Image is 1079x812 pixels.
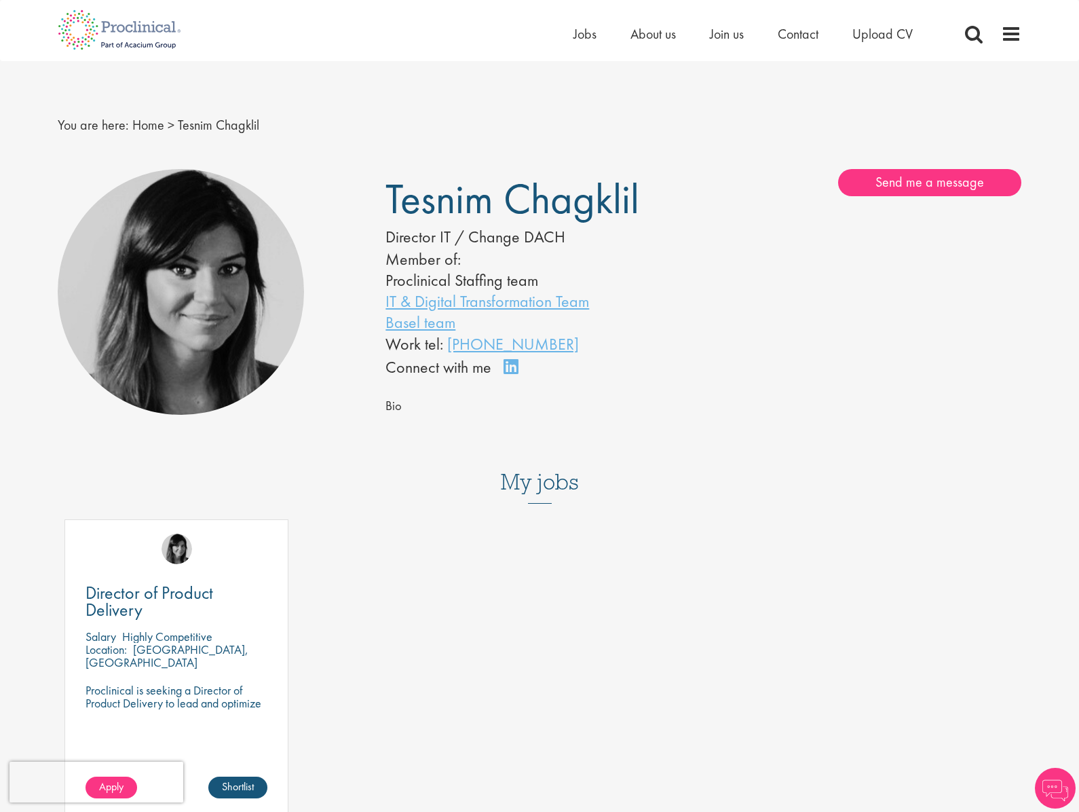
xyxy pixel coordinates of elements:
span: You are here: [58,116,129,134]
span: Tesnim Chagklil [178,116,259,134]
a: [PHONE_NUMBER] [447,333,579,354]
a: Upload CV [852,25,913,43]
span: Salary [86,629,116,644]
span: Location: [86,642,127,657]
a: Shortlist [208,777,267,798]
p: Highly Competitive [122,629,212,644]
span: > [168,116,174,134]
p: [GEOGRAPHIC_DATA], [GEOGRAPHIC_DATA] [86,642,248,670]
li: Proclinical Staffing team [385,270,662,291]
span: Director of Product Delivery [86,581,213,621]
a: Jobs [573,25,597,43]
iframe: reCAPTCHA [10,762,183,802]
a: Join us [710,25,744,43]
img: Tesnim Chagklil [162,534,192,564]
div: Director IT / Change DACH [385,225,662,248]
a: Director of Product Delivery [86,585,267,619]
a: Basel team [385,312,455,333]
img: Chatbot [1035,768,1076,809]
a: Send me a message [838,169,1021,196]
label: Member of: [385,248,461,270]
img: Tesnim Chagklil [58,169,304,416]
a: About us [630,25,676,43]
span: Bio [385,398,402,414]
a: breadcrumb link [132,116,164,134]
h3: My jobs [58,470,1021,494]
span: Work tel: [385,333,443,354]
a: IT & Digital Transformation Team [385,291,589,312]
p: Proclinical is seeking a Director of Product Delivery to lead and optimize product delivery pract... [86,684,267,735]
a: Contact [778,25,818,43]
